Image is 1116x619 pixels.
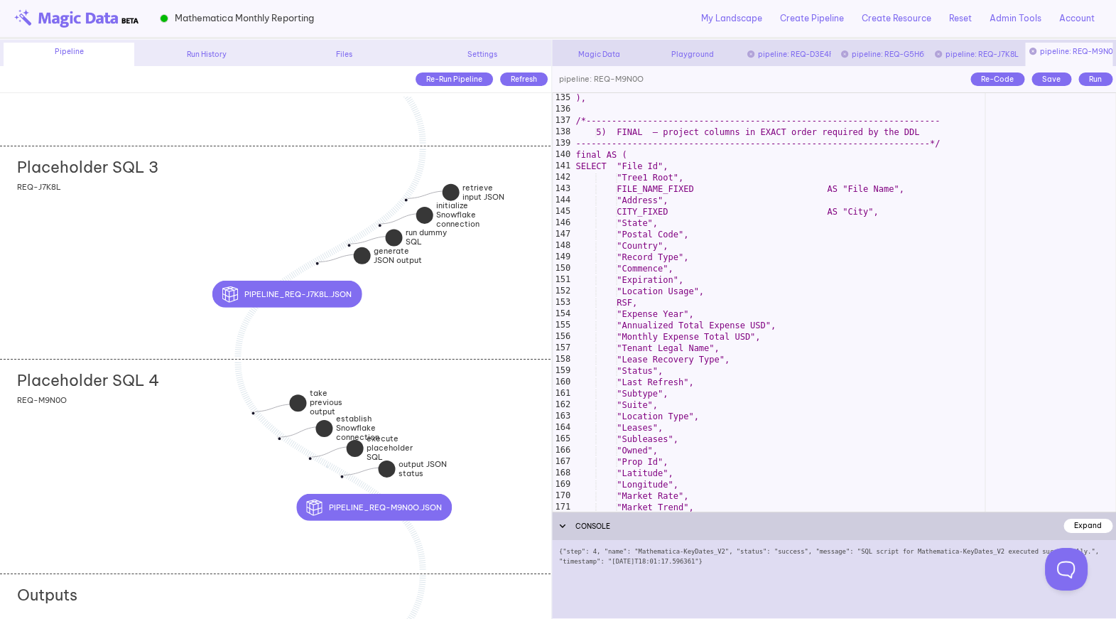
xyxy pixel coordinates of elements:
div: 168 [553,468,573,479]
div: 135 [553,92,573,104]
img: beta-logo.png [14,9,139,28]
div: 153 [553,297,573,308]
div: execute placeholder SQL [311,456,382,484]
div: pipeline: REQ-G5H6I [838,49,924,60]
div: pipeline_REQ-J7K8L.json [287,281,436,308]
div: 155 [553,320,573,331]
h2: Outputs [17,586,77,604]
div: Expand [1063,519,1112,532]
div: 166 [553,445,573,456]
div: 136 [553,104,573,115]
strong: take previous output [310,388,342,416]
strong: execute placeholder SQL [367,434,413,462]
strong: output JSON status [399,459,447,478]
div: 159 [553,365,573,377]
div: 140 [553,149,573,161]
div: Save [1031,72,1071,86]
strong: generate JSON output [374,246,422,265]
div: 157 [553,343,573,354]
div: 145 [553,206,573,217]
a: Create Resource [862,12,931,25]
div: Pipeline [4,43,134,66]
div: 162 [553,399,573,411]
strong: initialize Snowflake connection [436,200,480,229]
button: pipeline_REQ-M9N0O.json [297,494,452,521]
div: pipeline: REQ-J7K8L [931,49,1018,60]
div: 169 [553,479,573,490]
div: 163 [553,411,573,422]
div: 164 [553,422,573,434]
div: 158 [553,354,573,365]
div: Settings [417,49,548,60]
div: 150 [553,263,573,274]
div: 149 [553,252,573,263]
div: 148 [553,240,573,252]
div: establish Snowflake connection [281,436,352,464]
div: take previous output [254,411,325,439]
div: output JSON status [343,475,414,493]
div: Files [279,49,410,60]
div: 143 [553,183,573,195]
div: 170 [553,490,573,502]
div: retrieve input JSON [407,198,478,217]
div: 151 [553,274,573,286]
span: REQ-J7K8L [17,182,61,192]
div: 167 [553,456,573,468]
div: run dummy SQL [350,243,421,262]
div: 142 [553,172,573,183]
button: pipeline_REQ-J7K8L.json [212,281,362,308]
div: 154 [553,308,573,320]
div: pipeline_REQ-M9N0O.json [374,494,529,521]
div: 160 [553,377,573,388]
div: 137 [553,115,573,127]
div: initialize Snowflake connection [381,223,452,251]
div: Re-Code [970,72,1024,86]
div: 147 [553,229,573,240]
a: Create Pipeline [780,12,844,25]
div: 161 [553,388,573,399]
div: 141 [553,161,573,172]
a: Reset [949,12,972,25]
div: Run History [141,49,272,60]
a: Admin Tools [990,12,1041,25]
div: 152 [553,286,573,297]
span: REQ-M9N0O [17,395,67,405]
div: pipeline: REQ-M9N0O [552,66,644,93]
strong: establish Snowflake connection [336,414,379,442]
span: Mathematica Monthly Reporting [175,11,314,25]
h2: Placeholder SQL 4 [17,371,159,389]
div: 138 [553,127,573,138]
div: 146 [553,217,573,229]
strong: run dummy SQL [406,227,447,247]
a: Account [1059,12,1095,25]
h2: Placeholder SQL 3 [17,158,158,176]
div: 171 [553,502,573,513]
div: Magic Data [556,49,642,60]
div: 144 [553,195,573,206]
div: 139 [553,138,573,149]
div: Playground [649,49,736,60]
iframe: Toggle Customer Support [1045,548,1088,591]
span: CONSOLE [575,522,610,531]
div: pipeline: REQ-M9N0O [1026,43,1112,66]
div: {"step": 4, "name": "Mathematica-KeyDates_V2", "status": "success", "message": "SQL script for Ma... [552,540,1116,618]
div: generate JSON output [318,262,389,280]
a: My Landscape [701,12,762,25]
div: Refresh [500,72,548,86]
div: pipeline: REQ-D3E4F [744,49,830,60]
strong: retrieve input JSON [462,183,504,202]
div: 156 [553,331,573,343]
div: Run [1078,72,1112,86]
div: Re-Run Pipeline [416,72,493,86]
div: 165 [553,434,573,445]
